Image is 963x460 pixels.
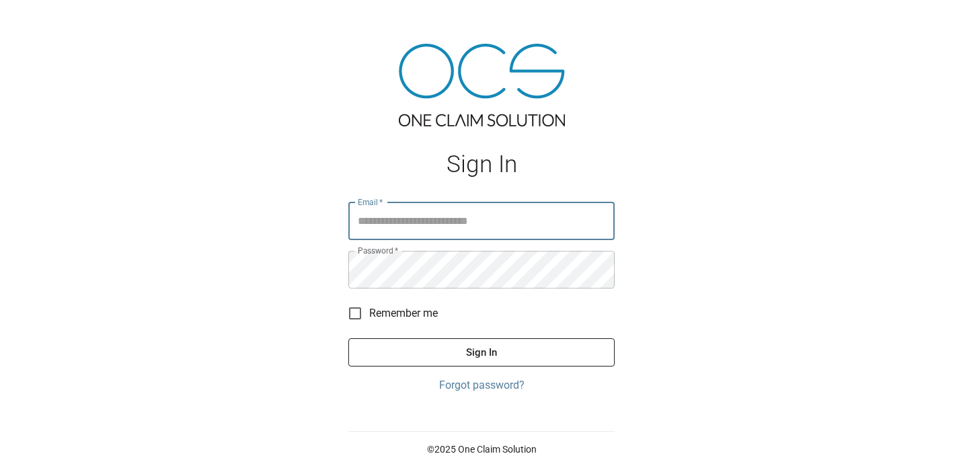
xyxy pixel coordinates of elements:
label: Password [358,245,398,256]
img: ocs-logo-tra.png [399,44,565,126]
label: Email [358,196,383,208]
span: Remember me [369,305,438,321]
h1: Sign In [348,151,615,178]
a: Forgot password? [348,377,615,393]
button: Sign In [348,338,615,367]
img: ocs-logo-white-transparent.png [16,8,70,35]
p: © 2025 One Claim Solution [348,443,615,456]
